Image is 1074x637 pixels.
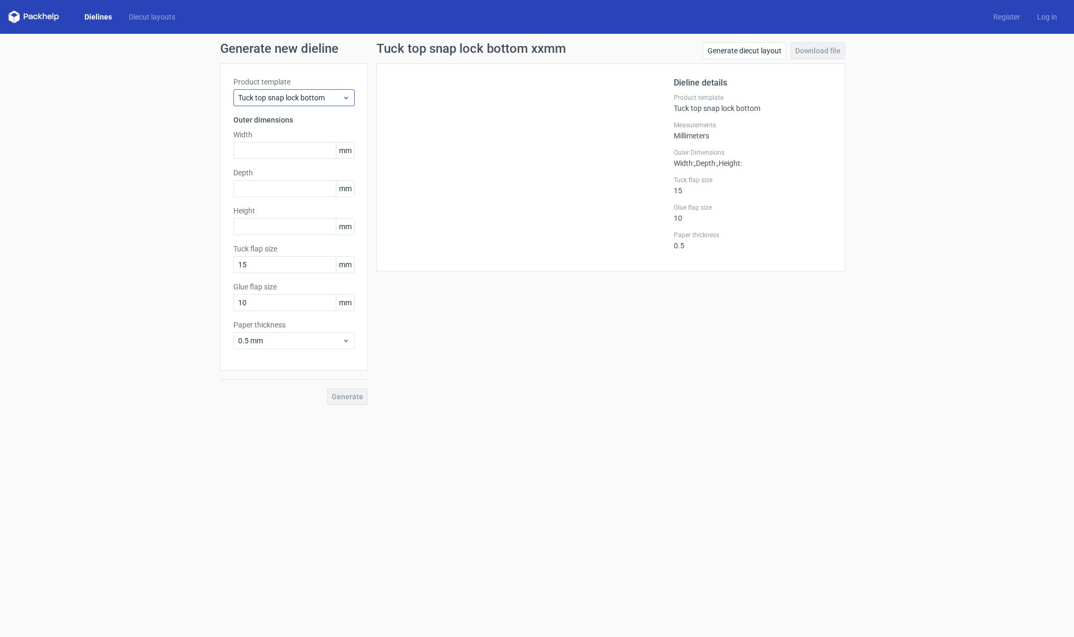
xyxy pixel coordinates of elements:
label: Width [233,129,355,140]
div: 15 [674,176,832,195]
h1: Tuck top snap lock bottom xxmm [376,42,566,55]
label: Outer Dimensions [674,148,832,157]
h3: Outer dimensions [233,115,355,125]
label: Height [233,205,355,216]
label: Paper thickness [674,231,832,239]
div: 0.5 [674,231,832,250]
a: Dielines [76,12,120,22]
label: Glue flap size [233,282,355,292]
label: Tuck flap size [233,243,355,254]
a: Log in [1029,12,1066,22]
span: mm [336,181,354,196]
span: 0.5 mm [238,335,342,346]
label: Tuck flap size [674,176,832,184]
span: Width : [674,159,694,167]
a: Register [985,12,1029,22]
a: Diecut layouts [120,12,184,22]
label: Glue flap size [674,203,832,212]
span: mm [336,295,354,311]
span: , Depth : [694,159,717,167]
label: Depth [233,167,355,178]
span: Tuck top snap lock bottom [238,92,342,103]
label: Measurements [674,121,832,129]
span: mm [336,257,354,273]
span: mm [336,143,354,158]
div: Tuck top snap lock bottom [674,93,832,113]
div: Millimeters [674,121,832,140]
label: Product template [233,77,355,87]
label: Paper thickness [233,320,355,330]
h1: Generate new dieline [220,42,854,55]
span: , Height : [717,159,742,167]
label: Product template [674,93,832,102]
div: 10 [674,203,832,222]
h2: Dieline details [674,77,832,89]
span: mm [336,219,354,235]
a: Generate diecut layout [703,42,786,59]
